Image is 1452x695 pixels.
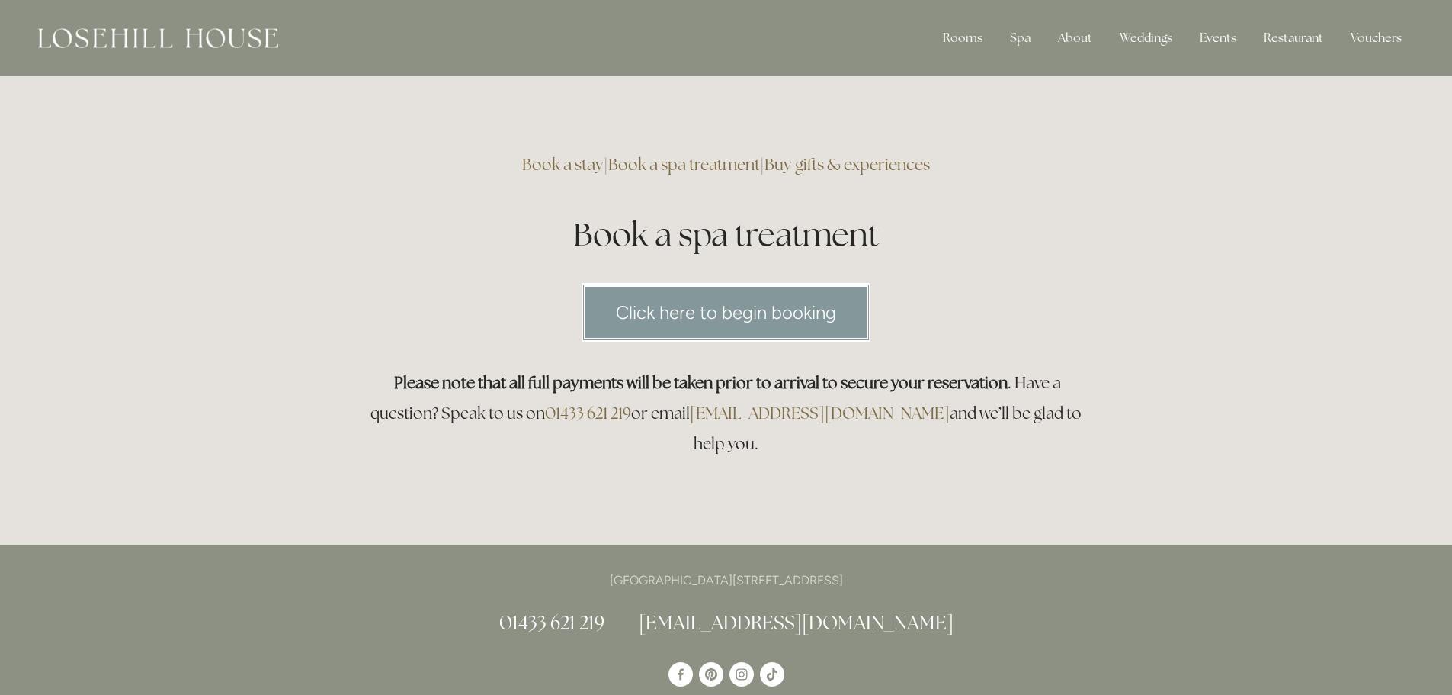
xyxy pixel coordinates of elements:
div: Spa [998,23,1043,53]
img: Losehill House [38,28,278,48]
div: Weddings [1107,23,1184,53]
h1: Book a spa treatment [362,212,1091,257]
a: TikTok [760,662,784,687]
a: Buy gifts & experiences [764,154,930,175]
h3: . Have a question? Speak to us on or email and we’ll be glad to help you. [362,368,1091,459]
a: 01433 621 219 [545,403,631,423]
a: Pinterest [699,662,723,687]
a: Instagram [729,662,754,687]
a: Book a spa treatment [608,154,760,175]
a: Vouchers [1338,23,1414,53]
a: 01433 621 219 [499,610,604,635]
h3: | | [362,150,1091,180]
a: Losehill House Hotel & Spa [668,662,693,687]
strong: Please note that all full payments will be taken prior to arrival to secure your reservation [394,372,1008,393]
a: [EMAIL_ADDRESS][DOMAIN_NAME] [690,403,950,423]
a: [EMAIL_ADDRESS][DOMAIN_NAME] [639,610,954,635]
div: Rooms [931,23,995,53]
a: Book a stay [522,154,604,175]
p: [GEOGRAPHIC_DATA][STREET_ADDRESS] [362,570,1091,590]
div: Restaurant [1252,23,1335,53]
div: About [1046,23,1104,53]
a: Click here to begin booking [582,283,870,342]
div: Events [1188,23,1248,53]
